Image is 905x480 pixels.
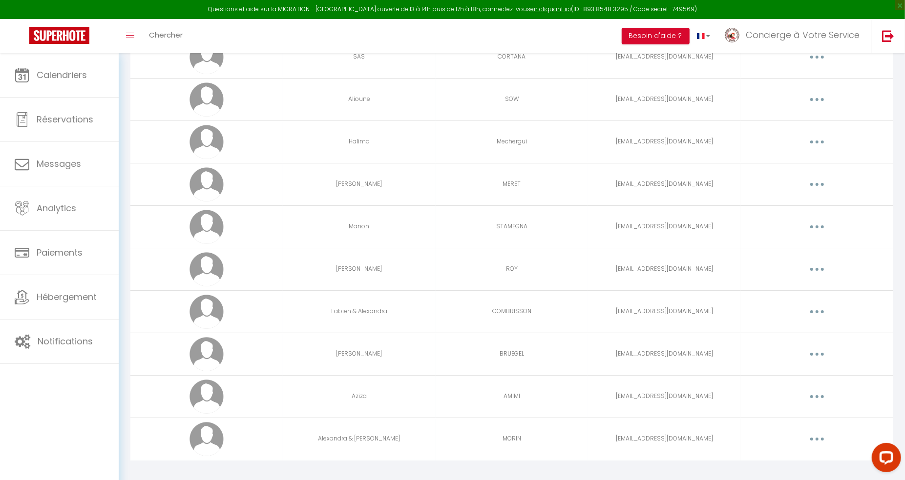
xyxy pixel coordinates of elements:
td: Halima [283,120,435,163]
img: avatar.png [189,82,224,117]
td: Manon [283,205,435,248]
td: BRUEGEL [436,333,588,375]
span: Paiements [37,246,83,259]
td: [EMAIL_ADDRESS][DOMAIN_NAME] [588,36,740,78]
span: Hébergement [37,291,97,303]
img: avatar.png [189,210,224,244]
td: [EMAIL_ADDRESS][DOMAIN_NAME] [588,375,740,418]
td: Aziza [283,375,435,418]
td: ROY [436,248,588,290]
img: avatar.png [189,40,224,74]
td: Alexandra & [PERSON_NAME] [283,418,435,460]
img: avatar.png [189,380,224,414]
td: CORTANA [436,36,588,78]
td: [PERSON_NAME] [283,333,435,375]
img: ... [725,28,739,42]
img: Super Booking [29,27,89,44]
td: [EMAIL_ADDRESS][DOMAIN_NAME] [588,290,740,333]
td: [PERSON_NAME] [283,163,435,205]
a: Chercher [142,19,190,53]
td: Fabien & Alexandra [283,290,435,333]
span: Concierge à Votre Service [746,29,860,41]
td: SAS [283,36,435,78]
span: Messages [37,158,81,170]
td: [EMAIL_ADDRESS][DOMAIN_NAME] [588,163,740,205]
a: en cliquant ici [530,5,571,13]
a: ... Concierge à Votre Service [717,19,872,53]
td: SOW [436,78,588,120]
img: logout [882,30,894,42]
img: avatar.png [189,295,224,329]
span: Réservations [37,113,93,125]
span: Chercher [149,30,183,40]
span: Calendriers [37,69,87,81]
td: Mechergui [436,120,588,163]
td: MORIN [436,418,588,460]
img: avatar.png [189,252,224,286]
iframe: LiveChat chat widget [864,439,905,480]
td: STAMEGNA [436,205,588,248]
td: [EMAIL_ADDRESS][DOMAIN_NAME] [588,333,740,375]
span: Notifications [38,335,93,347]
td: [EMAIL_ADDRESS][DOMAIN_NAME] [588,418,740,460]
img: avatar.png [189,167,224,201]
td: [EMAIL_ADDRESS][DOMAIN_NAME] [588,205,740,248]
td: [EMAIL_ADDRESS][DOMAIN_NAME] [588,248,740,290]
button: Besoin d'aide ? [622,28,690,44]
span: Analytics [37,202,76,214]
img: avatar.png [189,337,224,371]
img: avatar.png [189,125,224,159]
td: Alioune [283,78,435,120]
td: MERET [436,163,588,205]
td: [PERSON_NAME] [283,248,435,290]
td: [EMAIL_ADDRESS][DOMAIN_NAME] [588,78,740,120]
td: [EMAIL_ADDRESS][DOMAIN_NAME] [588,120,740,163]
td: AMIMI [436,375,588,418]
td: COMBRISSON [436,290,588,333]
img: avatar.png [189,422,224,456]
